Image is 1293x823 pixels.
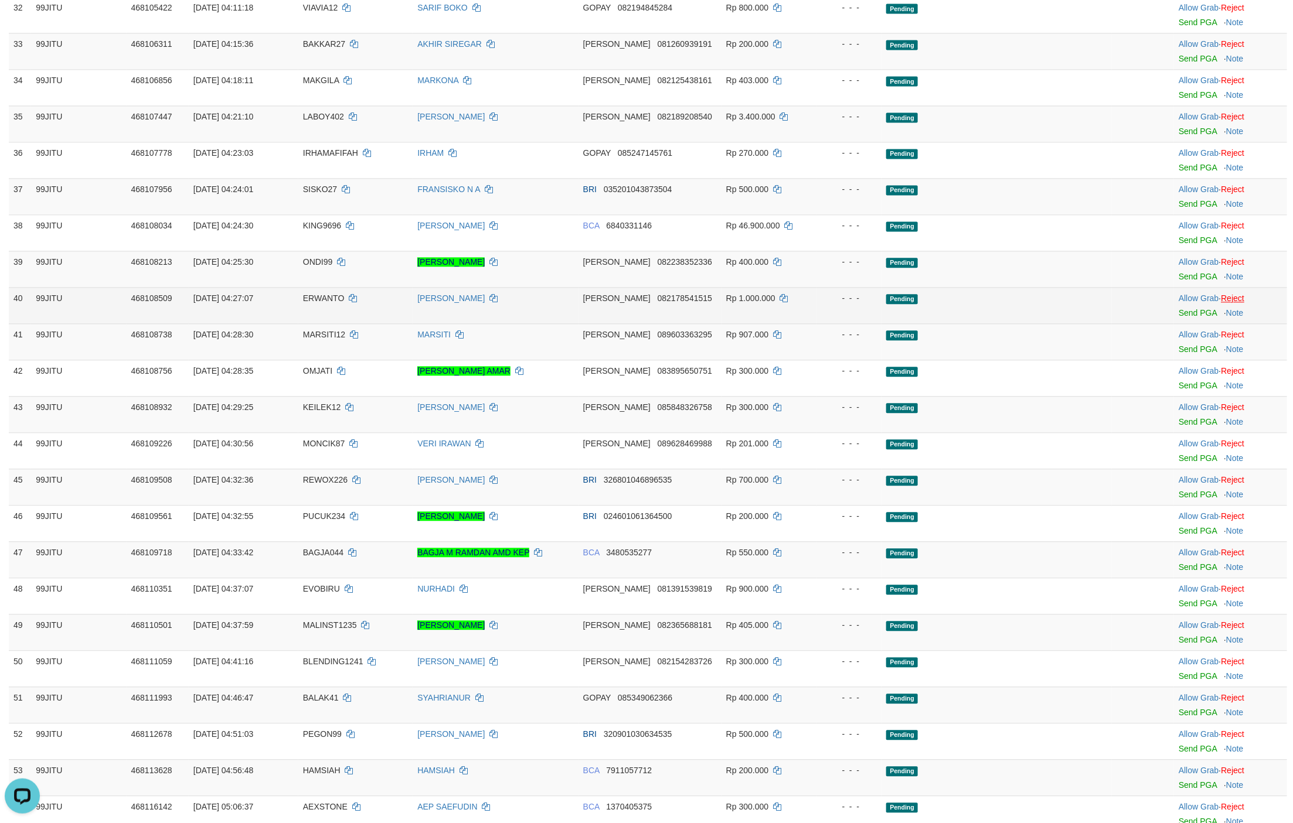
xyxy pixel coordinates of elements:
[303,257,333,267] span: ONDI99
[1174,323,1287,360] td: ·
[9,469,31,505] td: 45
[1179,671,1217,681] a: Send PGA
[1221,39,1244,49] a: Reject
[1179,780,1217,790] a: Send PGA
[193,185,253,194] span: [DATE] 04:24:01
[9,360,31,396] td: 42
[604,511,672,521] span: Copy 024601061364500 to clipboard
[1221,221,1244,230] a: Reject
[1179,366,1221,375] span: ·
[1179,90,1217,100] a: Send PGA
[193,330,253,339] span: [DATE] 04:28:30
[1179,39,1219,49] a: Allow Grab
[1174,469,1287,505] td: ·
[886,40,918,50] span: Pending
[822,401,877,413] div: - - -
[131,293,172,303] span: 468108509
[193,148,253,158] span: [DATE] 04:23:03
[131,475,172,484] span: 468109508
[417,112,485,121] a: [PERSON_NAME]
[1226,54,1244,63] a: Note
[886,185,918,195] span: Pending
[583,3,611,12] span: GOPAY
[726,439,768,448] span: Rp 201.000
[1174,142,1287,178] td: ·
[303,3,338,12] span: VIAVIA12
[583,293,651,303] span: [PERSON_NAME]
[583,330,651,339] span: [PERSON_NAME]
[726,39,768,49] span: Rp 200.000
[658,257,712,267] span: Copy 082238352336 to clipboard
[417,402,485,412] a: [PERSON_NAME]
[1179,366,1219,375] a: Allow Grab
[1179,453,1217,463] a: Send PGA
[417,475,485,484] a: [PERSON_NAME]
[886,76,918,86] span: Pending
[822,183,877,195] div: - - -
[9,142,31,178] td: 36
[658,39,712,49] span: Copy 081260939191 to clipboard
[303,221,341,230] span: KING9696
[417,148,444,158] a: IRHAM
[726,475,768,484] span: Rp 700.000
[1221,366,1244,375] a: Reject
[193,293,253,303] span: [DATE] 04:27:07
[1179,330,1219,339] a: Allow Grab
[1179,163,1217,172] a: Send PGA
[726,3,768,12] span: Rp 800.000
[303,402,341,412] span: KEILEK12
[1179,257,1219,267] a: Allow Grab
[618,148,672,158] span: Copy 085247145761 to clipboard
[583,39,651,49] span: [PERSON_NAME]
[1174,396,1287,432] td: ·
[417,657,485,666] a: [PERSON_NAME]
[31,323,126,360] td: 99JITU
[9,323,31,360] td: 41
[31,541,126,578] td: 99JITU
[886,439,918,449] span: Pending
[1174,69,1287,105] td: ·
[193,257,253,267] span: [DATE] 04:25:30
[1179,199,1217,209] a: Send PGA
[607,221,652,230] span: Copy 6840331146 to clipboard
[1226,235,1244,245] a: Note
[1174,505,1287,541] td: ·
[583,475,597,484] span: BRI
[1226,417,1244,426] a: Note
[31,287,126,323] td: 99JITU
[583,257,651,267] span: [PERSON_NAME]
[822,365,877,377] div: - - -
[886,221,918,231] span: Pending
[1221,620,1244,630] a: Reject
[193,402,253,412] span: [DATE] 04:29:25
[131,511,172,521] span: 468109561
[583,221,600,230] span: BCA
[1179,54,1217,63] a: Send PGA
[583,76,651,85] span: [PERSON_NAME]
[822,74,877,86] div: - - -
[1221,475,1244,484] a: Reject
[822,292,877,304] div: - - -
[1174,287,1287,323] td: ·
[1226,90,1244,100] a: Note
[1179,511,1221,521] span: ·
[1179,490,1217,499] a: Send PGA
[1221,802,1244,811] a: Reject
[1179,127,1217,136] a: Send PGA
[9,214,31,251] td: 38
[822,547,877,558] div: - - -
[1174,251,1287,287] td: ·
[658,293,712,303] span: Copy 082178541515 to clipboard
[193,511,253,521] span: [DATE] 04:32:55
[1179,802,1219,811] a: Allow Grab
[1179,112,1219,121] a: Allow Grab
[1226,272,1244,281] a: Note
[31,214,126,251] td: 99JITU
[131,185,172,194] span: 468107956
[726,511,768,521] span: Rp 200.000
[9,105,31,142] td: 35
[303,330,345,339] span: MARSITI12
[131,76,172,85] span: 468106856
[726,402,768,412] span: Rp 300.000
[822,256,877,268] div: - - -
